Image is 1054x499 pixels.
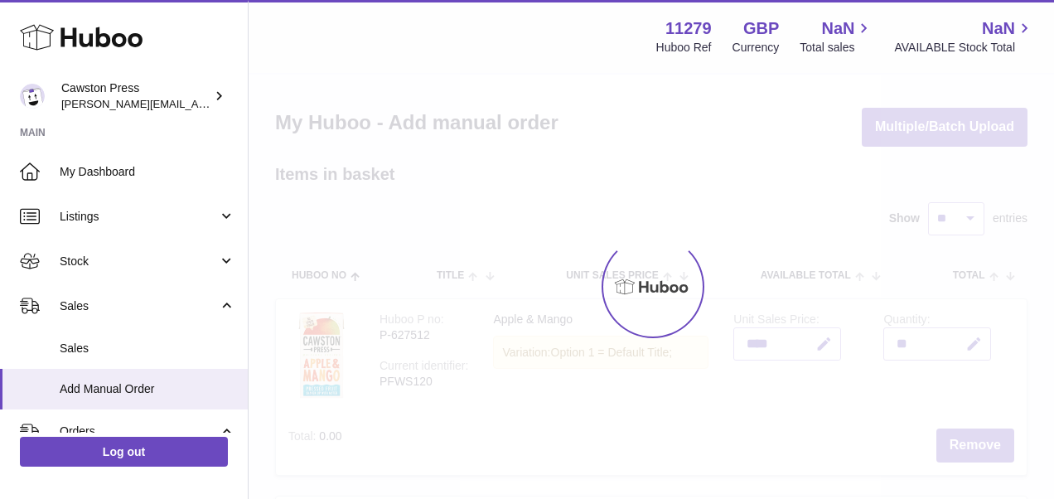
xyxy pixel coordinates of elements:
[656,40,712,56] div: Huboo Ref
[20,84,45,109] img: thomas.carson@cawstonpress.com
[982,17,1015,40] span: NaN
[800,17,873,56] a: NaN Total sales
[60,254,218,269] span: Stock
[61,80,210,112] div: Cawston Press
[665,17,712,40] strong: 11279
[60,298,218,314] span: Sales
[60,424,218,439] span: Orders
[20,437,228,467] a: Log out
[743,17,779,40] strong: GBP
[60,209,218,225] span: Listings
[732,40,780,56] div: Currency
[894,17,1034,56] a: NaN AVAILABLE Stock Total
[61,97,421,110] span: [PERSON_NAME][EMAIL_ADDRESS][PERSON_NAME][DOMAIN_NAME]
[821,17,854,40] span: NaN
[60,341,235,356] span: Sales
[894,40,1034,56] span: AVAILABLE Stock Total
[800,40,873,56] span: Total sales
[60,381,235,397] span: Add Manual Order
[60,164,235,180] span: My Dashboard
